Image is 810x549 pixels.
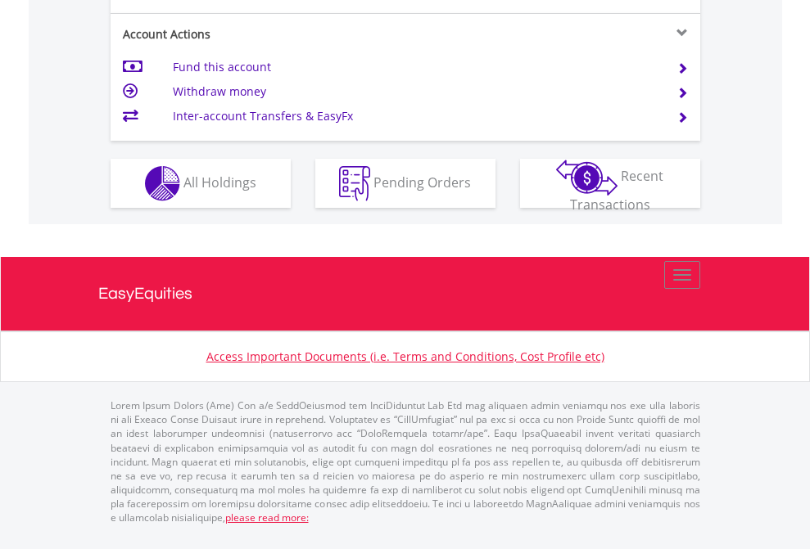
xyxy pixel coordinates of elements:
[556,160,618,196] img: transactions-zar-wht.png
[173,104,657,128] td: Inter-account Transfers & EasyFx
[145,166,180,201] img: holdings-wht.png
[183,173,256,191] span: All Holdings
[315,159,496,208] button: Pending Orders
[111,159,291,208] button: All Holdings
[111,26,405,43] div: Account Actions
[98,257,713,331] a: EasyEquities
[373,173,471,191] span: Pending Orders
[520,159,700,208] button: Recent Transactions
[206,349,604,364] a: Access Important Documents (i.e. Terms and Conditions, Cost Profile etc)
[339,166,370,201] img: pending_instructions-wht.png
[225,511,309,524] a: please read more:
[173,79,657,104] td: Withdraw money
[111,398,700,524] p: Lorem Ipsum Dolors (Ame) Con a/e SeddOeiusmod tem InciDiduntut Lab Etd mag aliquaen admin veniamq...
[173,55,657,79] td: Fund this account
